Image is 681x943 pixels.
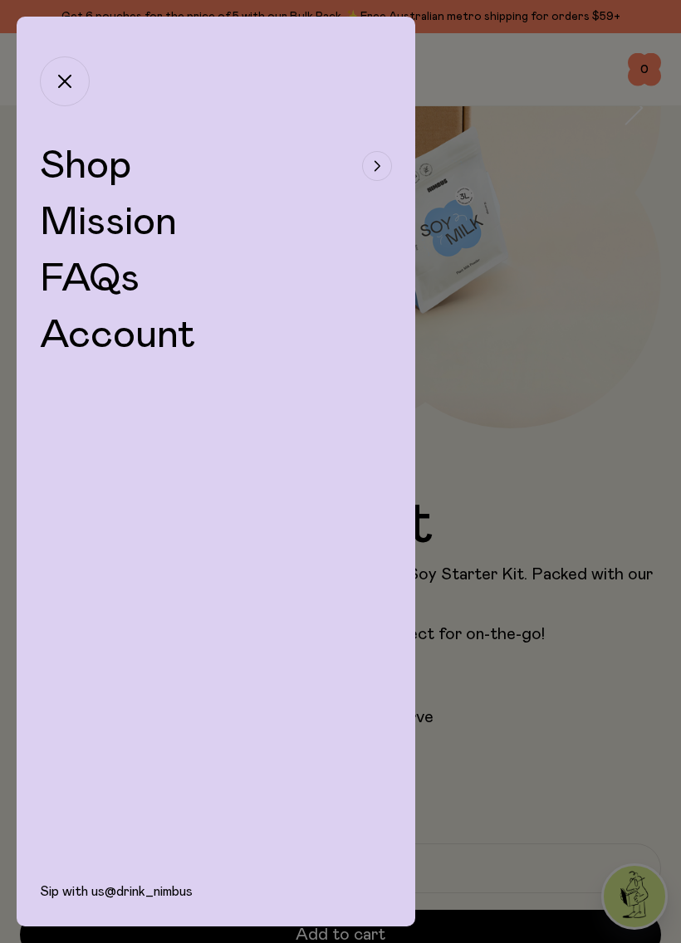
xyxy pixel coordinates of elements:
[40,146,392,186] button: Shop
[40,315,196,355] a: Account
[40,146,131,186] span: Shop
[17,883,415,926] div: Sip with us
[40,203,177,242] a: Mission
[105,885,193,898] a: @drink_nimbus
[40,259,140,299] a: FAQs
